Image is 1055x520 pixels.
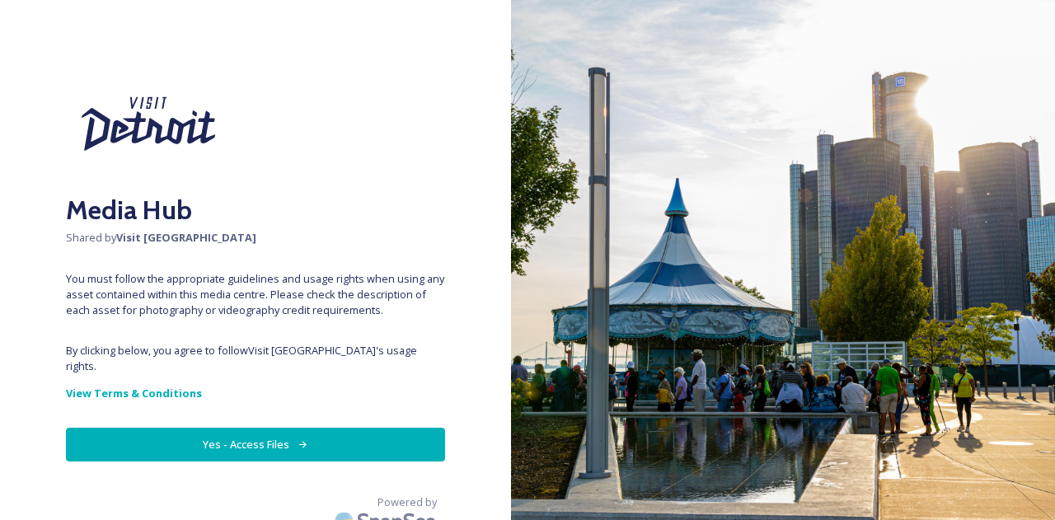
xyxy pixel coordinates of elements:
[66,386,202,401] strong: View Terms & Conditions
[377,494,437,510] span: Powered by
[66,383,445,403] a: View Terms & Conditions
[66,190,445,230] h2: Media Hub
[66,271,445,319] span: You must follow the appropriate guidelines and usage rights when using any asset contained within...
[66,343,445,374] span: By clicking below, you agree to follow Visit [GEOGRAPHIC_DATA] 's usage rights.
[66,230,445,246] span: Shared by
[116,230,256,245] strong: Visit [GEOGRAPHIC_DATA]
[66,66,231,182] img: Visit%20Detroit%20New%202024.svg
[66,428,445,461] button: Yes - Access Files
